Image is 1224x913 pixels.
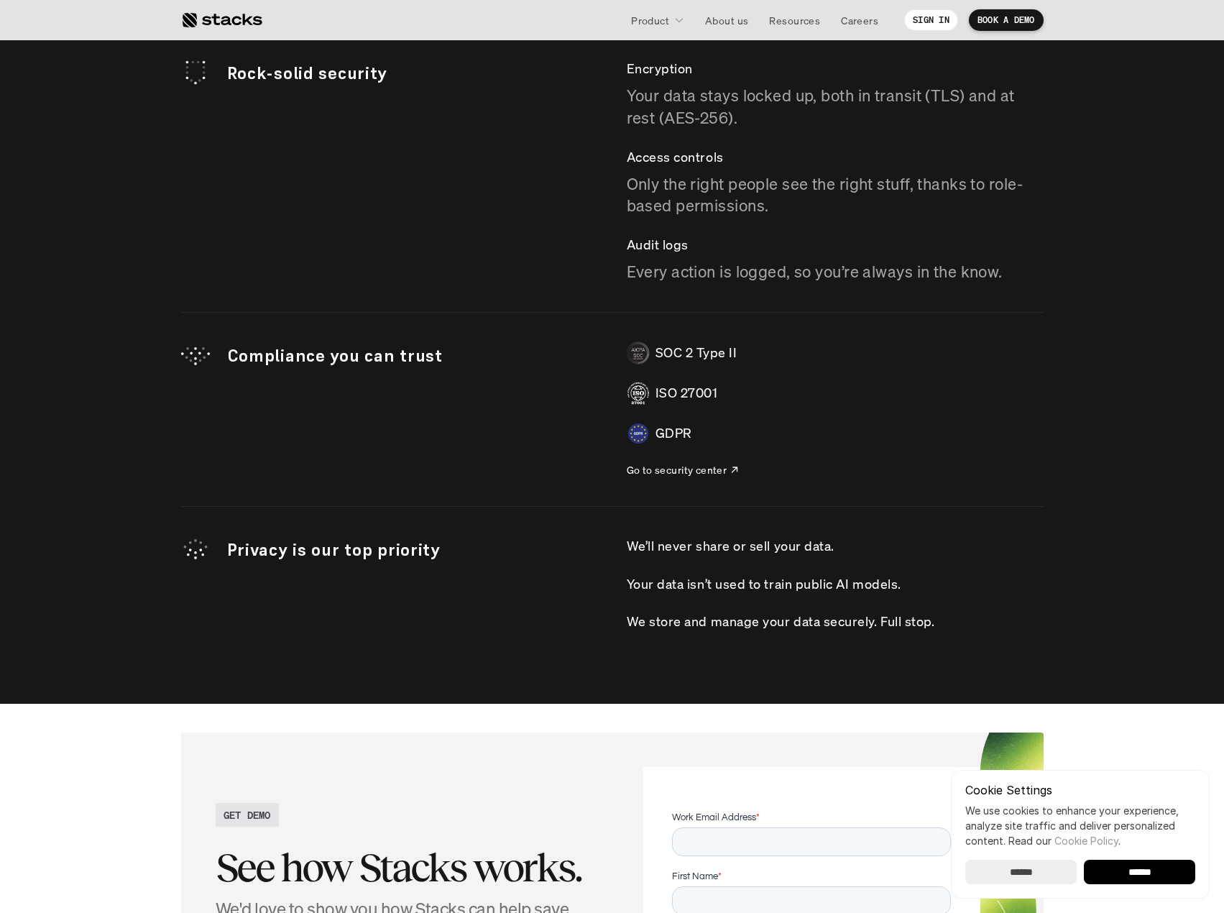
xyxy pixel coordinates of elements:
p: Cookie Settings [965,784,1195,796]
p: Compliance you can trust [227,344,598,368]
p: Every action is logged, so you’re always in the know. [627,261,1044,283]
p: SOC 2 Type II [655,342,737,363]
p: Go to security center [627,462,727,477]
p: Access controls [627,147,1044,168]
p: ISO 27001 [655,382,718,403]
h2: See how Stacks works. [216,845,601,890]
p: Your data stays locked up, both in transit (TLS) and at rest (AES-256). [627,85,1044,129]
p: Your data isn’t used to train public AI models. [627,574,901,595]
p: Rock-solid security [227,61,598,86]
p: Audit logs [627,234,1044,255]
p: Only the right people see the right stuff, thanks to role-based permissions. [627,173,1044,218]
a: SIGN IN [904,9,958,31]
span: Read our . [1008,835,1121,847]
a: Go to security center [627,462,740,477]
p: Resources [769,13,820,28]
p: Careers [841,13,878,28]
a: Careers [832,7,887,33]
a: Privacy Policy [170,333,233,343]
p: Product [631,13,669,28]
p: We’ll never share or sell your data. [627,536,834,556]
a: Resources [760,7,829,33]
p: Privacy is our top priority [227,538,598,562]
p: BOOK A DEMO [977,15,1035,25]
p: We store and manage your data securely. Full stop. [627,611,935,632]
h2: GET DEMO [224,807,271,822]
p: About us [705,13,748,28]
p: SIGN IN [913,15,949,25]
a: Cookie Policy [1054,835,1118,847]
p: Encryption [627,58,1044,79]
a: BOOK A DEMO [969,9,1044,31]
p: We use cookies to enhance your experience, analyze site traffic and deliver personalized content. [965,803,1195,848]
a: About us [696,7,757,33]
p: GDPR [655,423,692,444]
